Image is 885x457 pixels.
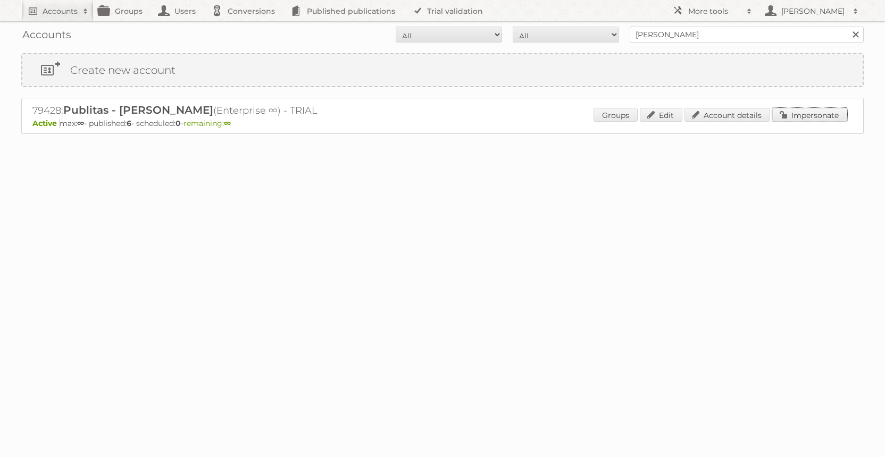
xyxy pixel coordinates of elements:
[127,119,131,128] strong: 6
[77,119,84,128] strong: ∞
[63,104,213,116] span: Publitas - [PERSON_NAME]
[183,119,231,128] span: remaining:
[22,54,863,86] a: Create new account
[594,108,638,122] a: Groups
[772,108,847,122] a: Impersonate
[43,6,78,16] h2: Accounts
[176,119,181,128] strong: 0
[224,119,231,128] strong: ∞
[688,6,741,16] h2: More tools
[32,119,853,128] p: max: - published: - scheduled: -
[779,6,848,16] h2: [PERSON_NAME]
[640,108,682,122] a: Edit
[32,119,60,128] span: Active
[32,104,405,117] h2: 79428: (Enterprise ∞) - TRIAL
[684,108,770,122] a: Account details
